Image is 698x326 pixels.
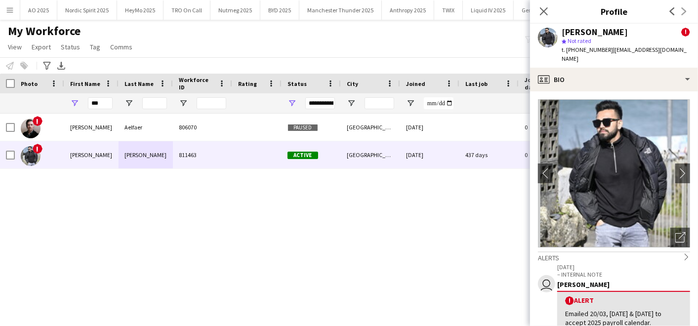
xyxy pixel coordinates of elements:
span: Rating [238,80,257,87]
div: Alert [565,296,682,305]
span: ! [565,296,574,305]
a: Comms [106,41,136,53]
button: Open Filter Menu [124,99,133,108]
span: ! [33,144,42,154]
input: Last Name Filter Input [142,97,167,109]
button: TRO On Call [164,0,210,20]
button: Open Filter Menu [347,99,356,108]
span: My Workforce [8,24,81,39]
div: [PERSON_NAME] [64,114,119,141]
div: [PERSON_NAME] [557,280,690,289]
a: Export [28,41,55,53]
button: Open Filter Menu [406,99,415,108]
img: Crew avatar or photo [538,99,690,247]
span: | [EMAIL_ADDRESS][DOMAIN_NAME] [562,46,687,62]
span: Tag [90,42,100,51]
button: Open Filter Menu [70,99,79,108]
div: [GEOGRAPHIC_DATA] [341,141,400,168]
div: 811463 [173,141,232,168]
button: TWIX [434,0,463,20]
span: Not rated [568,37,591,44]
button: Manchester Thunder 2025 [299,0,382,20]
button: BYD 2025 [260,0,299,20]
span: First Name [70,80,100,87]
span: Last Name [124,80,154,87]
button: HeyMo 2025 [117,0,164,20]
span: ! [681,28,690,37]
div: [GEOGRAPHIC_DATA] [341,114,400,141]
span: View [8,42,22,51]
button: Open Filter Menu [179,99,188,108]
app-action-btn: Advanced filters [41,60,53,72]
span: Joined [406,80,425,87]
div: [PERSON_NAME] [119,141,173,168]
span: Last job [465,80,488,87]
a: Status [57,41,84,53]
div: [PERSON_NAME] [64,141,119,168]
span: Comms [110,42,132,51]
span: Paused [287,124,318,131]
p: [DATE] [557,263,690,271]
input: Workforce ID Filter Input [197,97,226,109]
input: City Filter Input [365,97,394,109]
button: Anthropy 2025 [382,0,434,20]
span: City [347,80,358,87]
div: Alerts [538,251,690,262]
div: Open photos pop-in [670,228,690,247]
div: 0 [519,114,583,141]
div: 437 days [459,141,519,168]
span: Photo [21,80,38,87]
button: Open Filter Menu [287,99,296,108]
button: AO 2025 [20,0,57,20]
input: Joined Filter Input [424,97,453,109]
span: Status [287,80,307,87]
img: Jay Desai [21,146,41,166]
div: Aelfaer [119,114,173,141]
a: Tag [86,41,104,53]
span: Export [32,42,51,51]
img: Jay Aelfaer [21,119,41,138]
p: – INTERNAL NOTE [557,271,690,278]
button: Nutmeg 2025 [210,0,260,20]
button: Liquid IV 2025 [463,0,514,20]
button: Nordic Spirit 2025 [57,0,117,20]
div: 0 [519,141,583,168]
div: [DATE] [400,141,459,168]
h3: Profile [530,5,698,18]
div: [PERSON_NAME] [562,28,628,37]
button: Genesis 2025 [514,0,563,20]
span: Jobs (last 90 days) [525,76,565,91]
input: First Name Filter Input [88,97,113,109]
a: View [4,41,26,53]
span: ! [33,116,42,126]
span: Active [287,152,318,159]
div: [DATE] [400,114,459,141]
app-action-btn: Export XLSX [55,60,67,72]
span: Status [61,42,80,51]
div: 806070 [173,114,232,141]
span: t. [PHONE_NUMBER] [562,46,613,53]
span: Workforce ID [179,76,214,91]
div: Bio [530,68,698,91]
